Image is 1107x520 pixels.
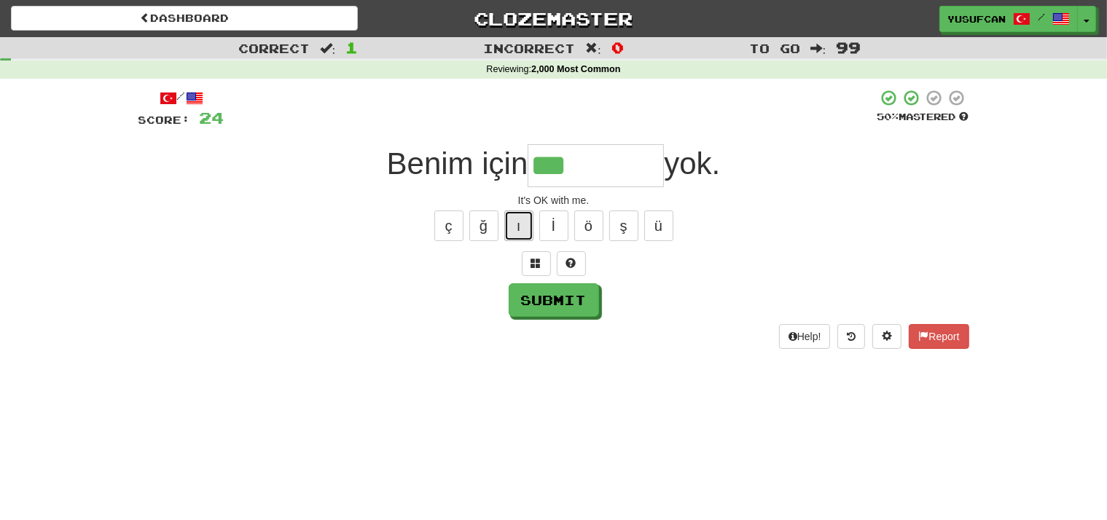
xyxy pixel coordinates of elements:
[837,324,865,349] button: Round history (alt+y)
[469,210,498,241] button: ğ
[557,251,586,276] button: Single letter hint - you only get 1 per sentence and score half the points! alt+h
[779,324,831,349] button: Help!
[238,41,310,55] span: Correct
[611,39,624,56] span: 0
[138,114,191,126] span: Score:
[947,12,1006,25] span: yusufcan
[138,89,224,107] div: /
[483,41,575,55] span: Incorrect
[585,42,601,55] span: :
[644,210,673,241] button: ü
[138,193,969,208] div: It's OK with me.
[539,210,568,241] button: İ
[749,41,800,55] span: To go
[509,283,599,317] button: Submit
[387,146,528,181] span: Benim için
[320,42,336,55] span: :
[380,6,727,31] a: Clozemaster
[11,6,358,31] a: Dashboard
[200,109,224,127] span: 24
[810,42,826,55] span: :
[836,39,861,56] span: 99
[609,210,638,241] button: ş
[531,64,620,74] strong: 2,000 Most Common
[504,210,533,241] button: ı
[345,39,358,56] span: 1
[664,146,720,181] span: yok.
[574,210,603,241] button: ö
[909,324,969,349] button: Report
[1038,12,1045,22] span: /
[434,210,463,241] button: ç
[522,251,551,276] button: Switch sentence to multiple choice alt+p
[939,6,1078,32] a: yusufcan /
[877,111,969,124] div: Mastered
[877,111,899,122] span: 50 %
